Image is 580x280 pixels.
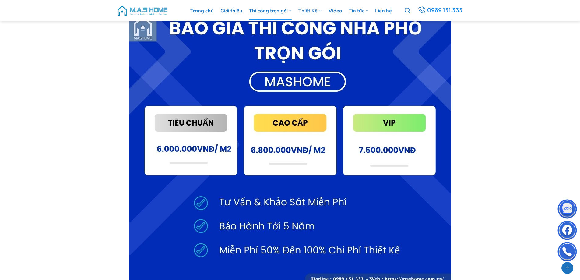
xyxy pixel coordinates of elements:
[416,5,465,16] a: 0989.151.333
[427,5,464,16] span: 0989.151.333
[558,201,576,219] img: Zalo
[329,2,342,20] a: Video
[405,4,410,17] a: Tìm kiếm
[375,2,392,20] a: Liên hệ
[117,2,168,20] img: M.A.S HOME – Tổng Thầu Thiết Kế Và Xây Nhà Trọn Gói
[349,2,368,20] a: Tin tức
[190,2,214,20] a: Trang chủ
[249,2,292,20] a: Thi công trọn gói
[558,222,576,240] img: Facebook
[298,2,322,20] a: Thiết Kế
[558,243,576,262] img: Phone
[561,262,573,274] a: Lên đầu trang
[220,2,242,20] a: Giới thiệu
